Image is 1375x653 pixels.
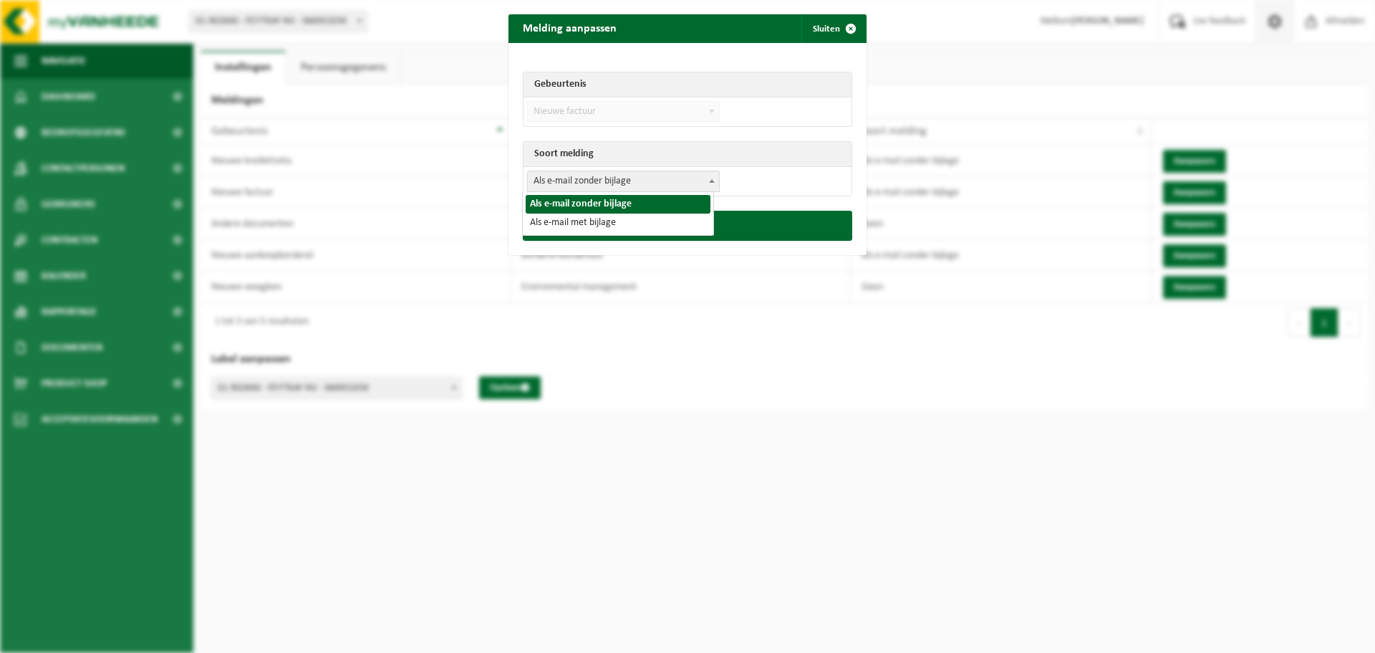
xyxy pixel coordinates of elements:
span: Nieuwe factuur [527,101,720,123]
th: Soort melding [524,142,851,167]
h2: Melding aanpassen [508,14,631,42]
span: Nieuwe factuur [528,102,719,122]
span: Als e-mail zonder bijlage [528,171,719,191]
span: Als e-mail zonder bijlage [527,171,720,192]
button: Sluiten [801,14,865,43]
li: Als e-mail met bijlage [526,214,711,232]
li: Als e-mail zonder bijlage [526,195,711,214]
th: Gebeurtenis [524,72,851,97]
